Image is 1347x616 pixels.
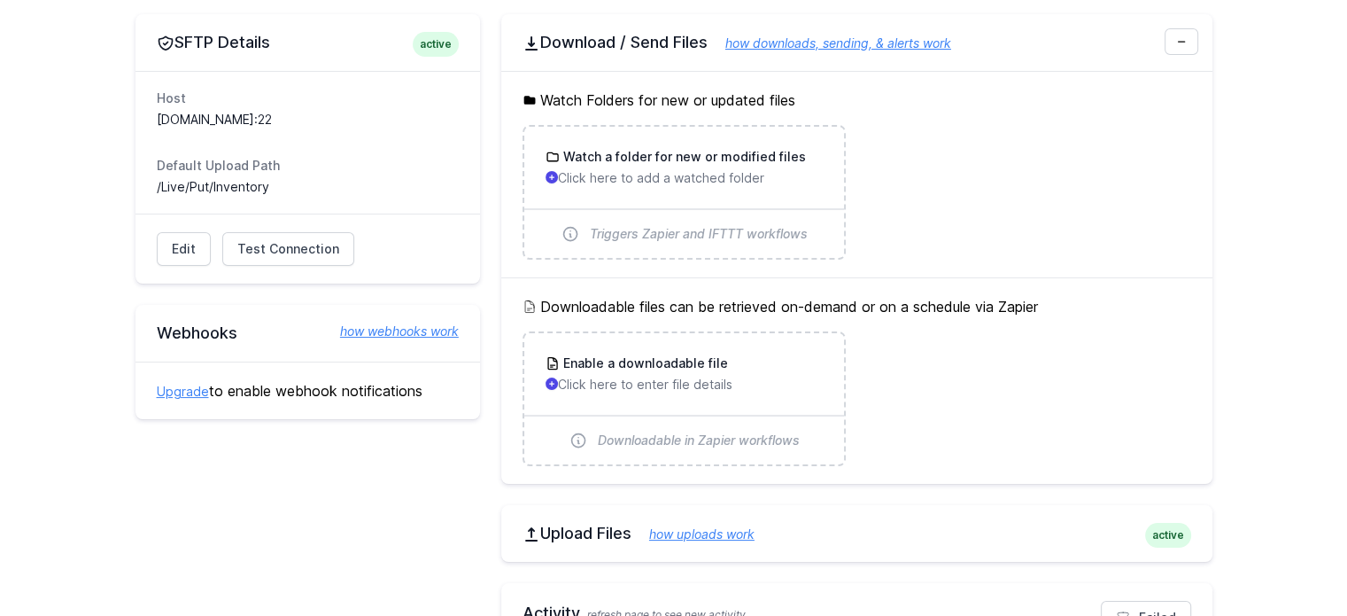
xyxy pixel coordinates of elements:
[413,32,459,57] span: active
[631,526,755,542] a: how uploads work
[1145,523,1191,548] span: active
[157,111,459,129] dd: [DOMAIN_NAME]:22
[524,127,844,258] a: Watch a folder for new or modified files Click here to add a watched folder Triggers Zapier and I...
[1258,527,1326,595] iframe: Drift Widget Chat Controller
[523,296,1191,317] h5: Downloadable files can be retrieved on-demand or on a schedule via Zapier
[523,90,1191,111] h5: Watch Folders for new or updated files
[222,232,354,266] a: Test Connection
[157,178,459,196] dd: /Live/Put/Inventory
[157,384,209,399] a: Upgrade
[598,432,800,449] span: Downloadable in Zapier workflows
[157,323,459,344] h2: Webhooks
[546,169,823,187] p: Click here to add a watched folder
[590,225,808,243] span: Triggers Zapier and IFTTT workflows
[135,362,480,419] div: to enable webhook notifications
[708,35,951,51] a: how downloads, sending, & alerts work
[157,232,211,266] a: Edit
[157,90,459,107] dt: Host
[523,32,1191,53] h2: Download / Send Files
[157,157,459,175] dt: Default Upload Path
[322,323,459,340] a: how webhooks work
[157,32,459,53] h2: SFTP Details
[560,355,728,372] h3: Enable a downloadable file
[523,523,1191,544] h2: Upload Files
[560,148,806,166] h3: Watch a folder for new or modified files
[237,240,339,258] span: Test Connection
[546,376,823,394] p: Click here to enter file details
[524,333,844,464] a: Enable a downloadable file Click here to enter file details Downloadable in Zapier workflows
